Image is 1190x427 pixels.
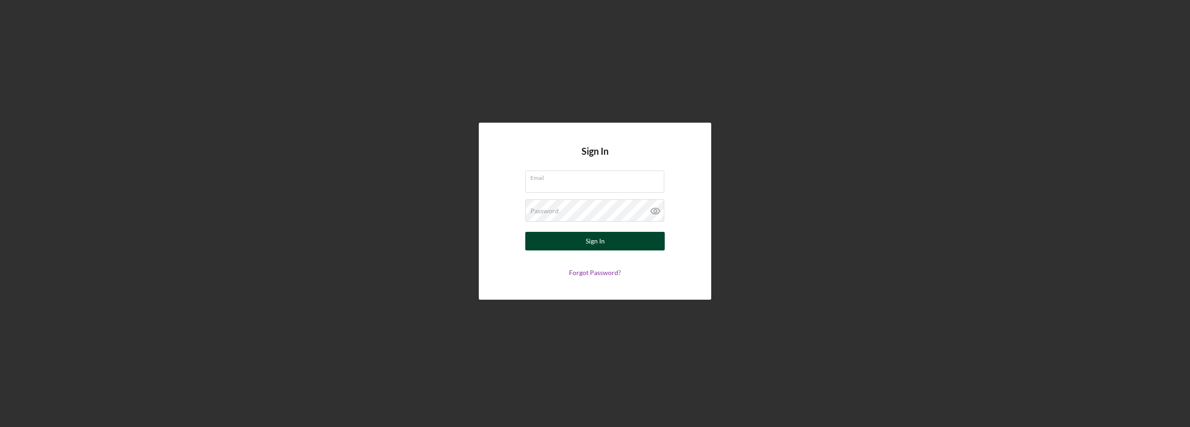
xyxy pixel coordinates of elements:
[582,146,608,171] h4: Sign In
[569,269,621,276] a: Forgot Password?
[530,171,664,181] label: Email
[525,232,665,250] button: Sign In
[530,207,559,215] label: Password
[586,232,605,250] div: Sign In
